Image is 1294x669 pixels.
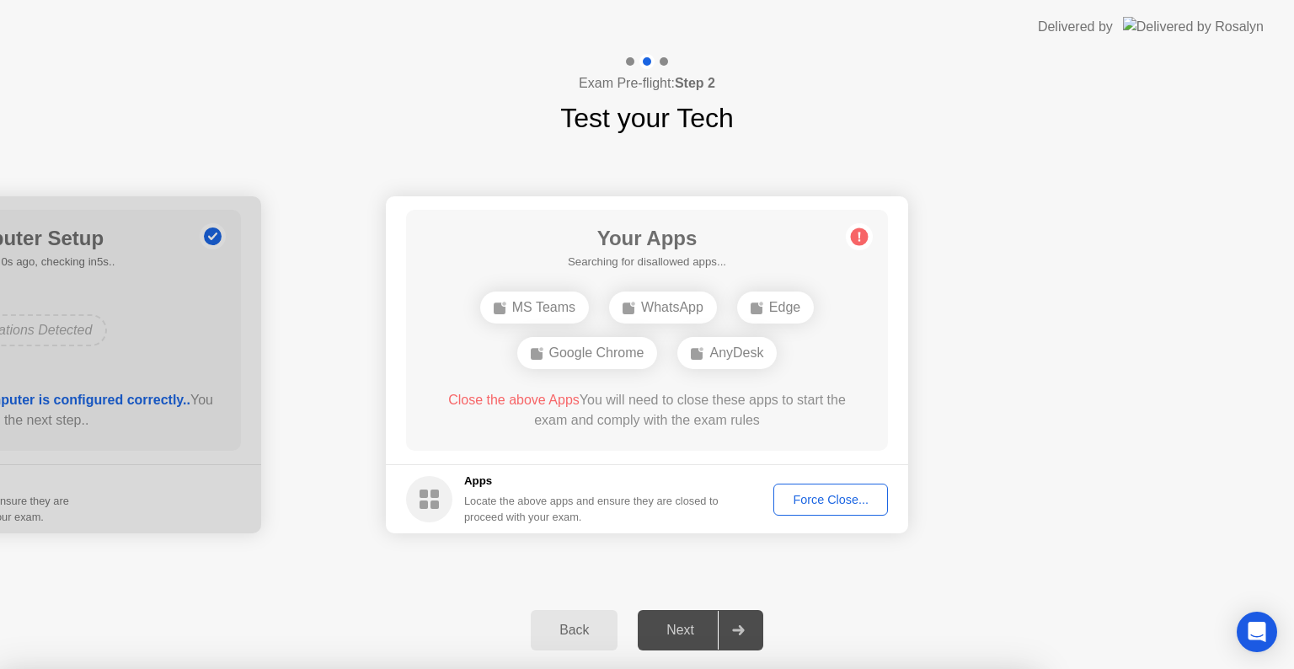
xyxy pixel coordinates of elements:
[1123,17,1264,36] img: Delivered by Rosalyn
[643,623,718,638] div: Next
[677,337,777,369] div: AnyDesk
[779,493,882,506] div: Force Close...
[609,292,717,324] div: WhatsApp
[480,292,589,324] div: MS Teams
[560,98,734,138] h1: Test your Tech
[737,292,814,324] div: Edge
[568,254,726,270] h5: Searching for disallowed apps...
[517,337,658,369] div: Google Chrome
[464,473,719,490] h5: Apps
[1038,17,1113,37] div: Delivered by
[1237,612,1277,652] div: Open Intercom Messenger
[448,393,580,407] span: Close the above Apps
[536,623,612,638] div: Back
[430,390,864,431] div: You will need to close these apps to start the exam and comply with the exam rules
[579,73,715,94] h4: Exam Pre-flight:
[464,493,719,525] div: Locate the above apps and ensure they are closed to proceed with your exam.
[675,76,715,90] b: Step 2
[568,223,726,254] h1: Your Apps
